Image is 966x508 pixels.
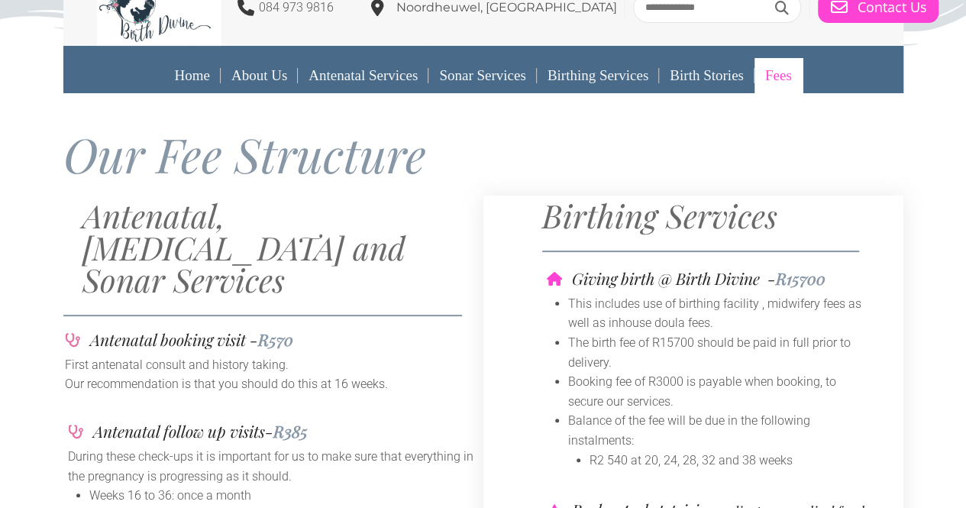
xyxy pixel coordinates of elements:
a: Birth Stories [659,58,754,93]
span: R385 [273,420,308,442]
li: This includes use of birthing facility , midwifery fees as well as inhouse doula fees. [568,294,873,333]
h2: Antenatal, [MEDICAL_DATA] and Sonar Services [82,199,483,296]
span: R570 [258,328,293,350]
h4: Antenatal follow up visits- [93,423,308,439]
a: Sonar Services [428,58,536,93]
li: Weeks 16 to 36: once a month [89,486,479,506]
a: Antenatal Services [298,58,428,93]
a: Fees [754,58,803,93]
h4: Giving birth @ Birth Divine - [572,270,825,286]
a: About Us [221,58,298,93]
h2: Birthing Services [542,199,895,231]
li: The birth fee of R15700 should be paid in full prior to delivery. [568,333,873,372]
h4: Antenatal booking visit - [90,332,293,348]
a: Birthing Services [537,58,659,93]
span: Our Fee Structure [63,122,426,186]
p: First antenatal consult and history taking. [65,355,482,375]
a: Home [163,58,220,93]
li: R2 540 at 20, 24, 28, 32 and 38 weeks [590,451,873,471]
li: Balance of the fee will be due in the following instalments: [568,411,873,450]
p: During these check-ups it is important for us to make sure that everything in the pregnancy is pr... [68,447,479,486]
li: Booking fee of R3000 is payable when booking, to secure our services. [568,372,873,411]
span: R15700 [776,267,825,289]
p: Our recommendation is that you should do this at 16 weeks. [65,374,482,394]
